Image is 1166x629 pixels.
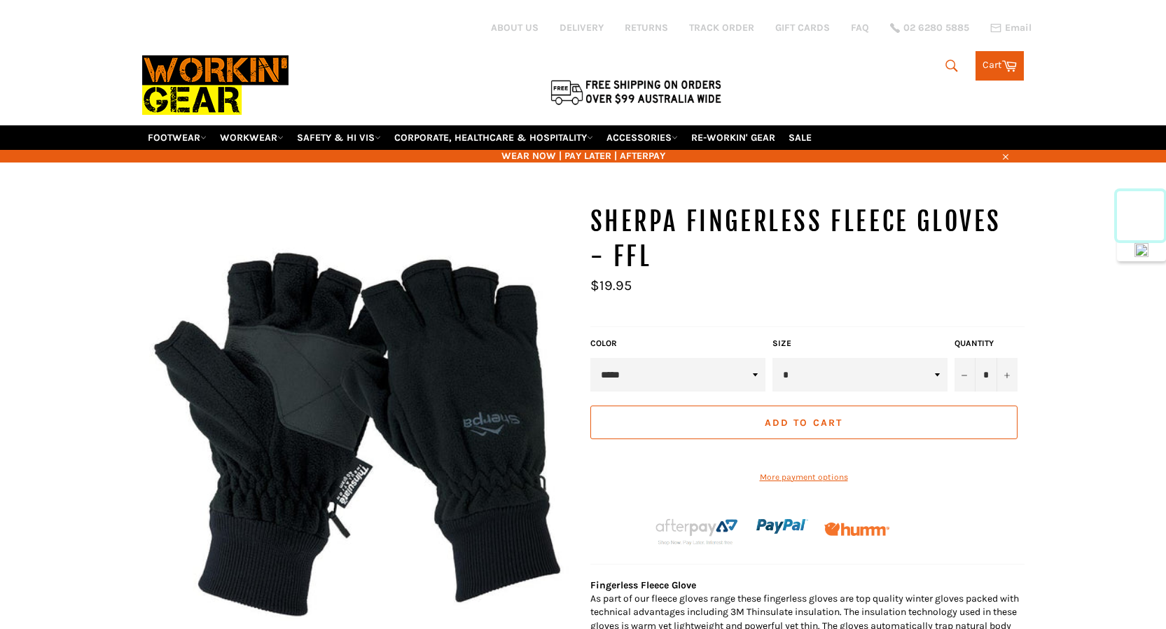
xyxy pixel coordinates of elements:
span: Email [1005,23,1032,33]
strong: Fingerless Fleece Glove [590,579,696,591]
label: Quantity [955,338,1018,350]
a: Cart [976,51,1024,81]
a: FOOTWEAR [142,125,212,150]
img: Afterpay-Logo-on-dark-bg_large.png [653,516,740,546]
a: FAQ [851,21,869,34]
button: Reduce item quantity by one [955,358,976,392]
span: $19.95 [590,277,632,293]
a: Email [990,22,1032,34]
span: WEAR NOW | PAY LATER | AFTERPAY [142,149,1025,163]
button: Increase item quantity by one [997,358,1018,392]
span: 02 6280 5885 [903,23,969,33]
a: 02 6280 5885 [890,23,969,33]
a: DELIVERY [560,21,604,34]
img: paypal.png [756,500,808,552]
a: SAFETY & HI VIS [291,125,387,150]
a: RETURNS [625,21,668,34]
a: SALE [783,125,817,150]
img: Flat $9.95 shipping Australia wide [548,77,723,106]
span: Add to Cart [765,417,842,429]
a: ABOUT US [491,21,539,34]
a: GIFT CARDS [775,21,830,34]
a: ACCESSORIES [601,125,683,150]
a: TRACK ORDER [689,21,754,34]
h1: SHERPA Fingerless Fleece Gloves - FFL [590,205,1025,274]
img: Humm_core_logo_RGB-01_300x60px_small_195d8312-4386-4de7-b182-0ef9b6303a37.png [824,523,889,536]
label: Size [772,338,948,350]
a: CORPORATE, HEALTHCARE & HOSPITALITY [389,125,599,150]
a: WORKWEAR [214,125,289,150]
a: More payment options [590,471,1018,483]
button: Add to Cart [590,406,1018,439]
img: Workin Gear leaders in Workwear, Safety Boots, PPE, Uniforms. Australia's No.1 in Workwear [142,46,289,125]
label: Color [590,338,765,350]
a: RE-WORKIN' GEAR [686,125,781,150]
